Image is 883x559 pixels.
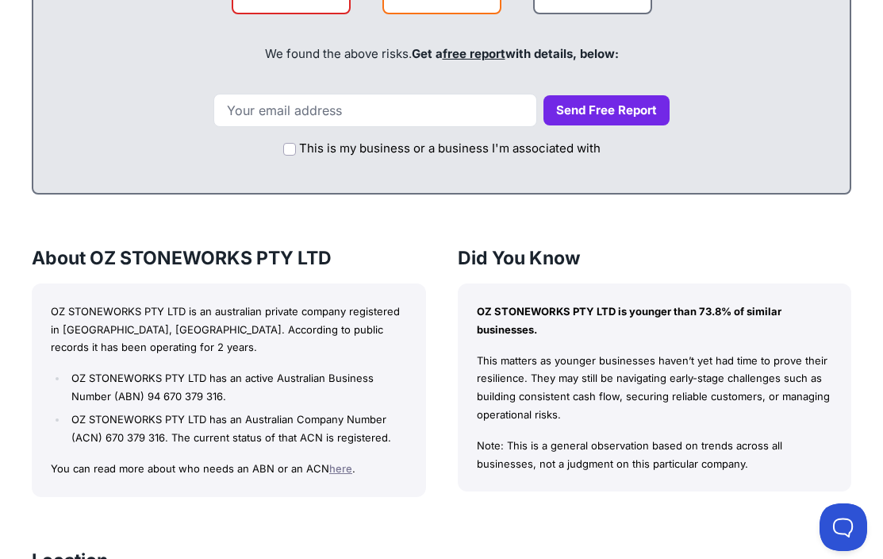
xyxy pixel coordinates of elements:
[49,27,834,81] div: We found the above risks.
[67,369,406,406] li: OZ STONEWORKS PTY LTD has an active Australian Business Number (ABN) 94 670 379 316.
[477,352,833,424] p: This matters as younger businesses haven’t yet had time to prove their resilience. They may still...
[329,462,352,475] a: here
[299,140,601,158] label: This is my business or a business I'm associated with
[477,303,833,339] p: OZ STONEWORKS PTY LTD is younger than 73.8% of similar businesses.
[51,303,407,357] p: OZ STONEWORKS PTY LTD is an australian private company registered in [GEOGRAPHIC_DATA], [GEOGRAPH...
[412,46,619,61] span: Get a with details, below:
[820,503,867,551] iframe: Toggle Customer Support
[543,95,670,126] button: Send Free Report
[67,411,406,447] li: OZ STONEWORKS PTY LTD has an Australian Company Number (ACN) 670 379 316. The current status of t...
[458,245,852,271] h3: Did You Know
[213,94,537,127] input: Your email address
[443,46,505,61] a: free report
[477,437,833,473] p: Note: This is a general observation based on trends across all businesses, not a judgment on this...
[51,460,407,478] p: You can read more about who needs an ABN or an ACN .
[32,245,426,271] h3: About OZ STONEWORKS PTY LTD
